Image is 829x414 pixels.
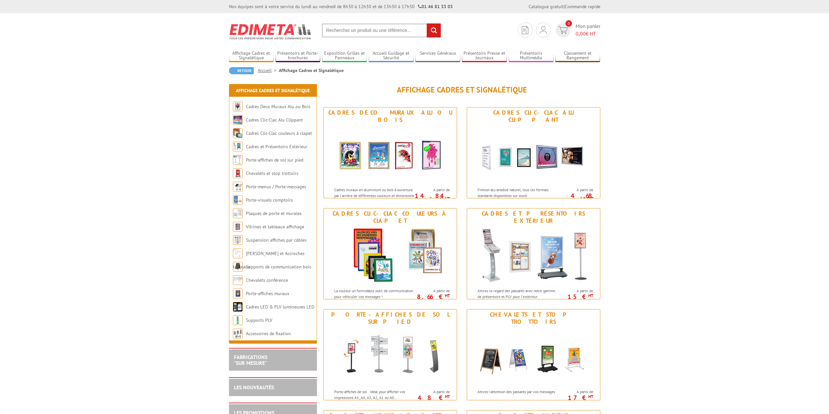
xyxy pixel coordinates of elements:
a: Cadres et Présentoirs Extérieur [246,144,307,150]
p: 4.68 € [557,194,593,202]
div: Cadres Clic-Clac Alu Clippant [469,109,598,123]
img: Porte-visuels comptoirs [233,195,243,205]
img: Cadres LED & PLV lumineuses LED [233,302,243,312]
img: Chevalets et stop trottoirs [473,327,594,386]
sup: HT [588,394,593,399]
a: Cadres Clic-Clac couleurs à clapet Cadres Clic-Clac couleurs à clapet La couleur un formidable ou... [323,208,457,299]
p: Attirez le regard des passants avec notre gamme de présentoirs et PLV pour l'extérieur [478,288,558,299]
img: Cimaises et Accroches tableaux [233,249,243,258]
p: 8.66 € [413,295,450,299]
a: Services Généraux [415,50,460,61]
a: Accueil [258,67,279,73]
sup: HT [445,394,450,399]
a: Accueil Guidage et Sécurité [369,50,414,61]
a: Présentoirs et Porte-brochures [276,50,321,61]
img: Cadres Clic-Clac Alu Clippant [473,125,594,184]
div: | [529,3,600,10]
img: Cadres Clic-Clac couleurs à clapet [233,128,243,138]
img: devis rapide [522,26,528,34]
a: Porte-affiches de sol sur pied Porte-affiches de sol sur pied Porte-affiches de sol : Idéal pour ... [323,309,457,400]
p: Porte-affiches de sol : Idéal pour afficher vos impressions A5, A4, A3, A2, A1 ou A0... [334,389,415,400]
img: Cadres et Présentoirs Extérieur [233,142,243,151]
img: Cadres et Présentoirs Extérieur [473,226,594,285]
input: Rechercher un produit ou une référence... [322,23,441,37]
a: Cadres Clic-Clac couleurs à clapet [246,130,312,136]
a: devis rapide 0 Mon panier 0,00€ HT [554,22,600,37]
img: Suspension affiches par câbles [233,235,243,245]
span: 0,00 [576,30,586,37]
p: 15 € [557,295,593,299]
img: Supports PLV [233,315,243,325]
span: A partir de [560,288,593,293]
img: Cadres Deco Muraux Alu ou Bois [330,125,450,184]
a: Chevalets conférence [246,277,288,283]
span: A partir de [560,187,593,193]
a: Cadres et Présentoirs Extérieur Cadres et Présentoirs Extérieur Attirez le regard des passants av... [467,208,600,299]
div: Cadres Clic-Clac couleurs à clapet [325,210,455,224]
p: Finition alu anodisé naturel, tous les formats standards disponibles sur stock. [478,187,558,198]
h1: Affichage Cadres et Signalétique [323,86,600,94]
strong: 01 46 81 33 03 [418,4,453,9]
a: Présentoirs Presse et Journaux [462,50,507,61]
p: 17 € [557,396,593,400]
div: Chevalets et stop trottoirs [469,311,598,325]
a: Présentoirs Multimédia [509,50,554,61]
a: Porte-menus / Porte-messages [246,184,306,190]
span: A partir de [417,389,450,394]
span: A partir de [417,288,450,293]
a: Catalogue gratuit [529,4,564,9]
div: Nos équipes sont à votre service du lundi au vendredi de 8h30 à 12h30 et de 13h30 à 17h30 [229,3,453,10]
a: Supports de communication bois [246,264,311,270]
p: 48 € [413,396,450,400]
a: [PERSON_NAME] et Accroches tableaux [233,250,305,270]
a: Commande rapide [565,4,600,9]
span: A partir de [560,389,593,394]
span: 0 [565,20,572,27]
span: € HT [576,30,600,37]
a: Plaques de porte et murales [246,210,302,216]
img: Porte-affiches de sol sur pied [233,155,243,165]
a: Chevalets et stop trottoirs Chevalets et stop trottoirs Attirez l’attention des passants par vos ... [467,309,600,400]
p: Attirez l’attention des passants par vos messages [478,389,558,394]
sup: HT [445,196,450,201]
img: Porte-affiches muraux [233,289,243,298]
div: Porte-affiches de sol sur pied [325,311,455,325]
a: Suspension affiches par câbles [246,237,307,243]
span: A partir de [417,187,450,193]
a: LES NOUVEAUTÉS [234,384,274,391]
div: Cadres et Présentoirs Extérieur [469,210,598,224]
img: devis rapide [540,26,547,34]
a: Accessoires de fixation [246,331,291,336]
p: La couleur un formidable outil de communication pour véhiculer vos messages ! [334,288,415,299]
a: Supports PLV [246,317,272,323]
a: Cadres Deco Muraux Alu ou Bois Cadres Deco Muraux Alu ou Bois Cadres muraux en aluminium ou bois ... [323,107,457,198]
a: Affichage Cadres et Signalétique [229,50,274,61]
a: Chevalets et stop trottoirs [246,170,298,176]
a: Cadres Clic-Clac Alu Clippant [246,117,303,123]
a: Porte-affiches muraux [246,291,289,296]
a: Exposition Grilles et Panneaux [322,50,367,61]
a: Cadres Deco Muraux Alu ou Bois [246,104,310,109]
a: Classement et Rangement [555,50,600,61]
a: Cadres LED & PLV lumineuses LED [246,304,314,310]
p: Cadres muraux en aluminium ou bois à ouverture par l'arrière de différentes couleurs et dimension... [334,187,415,209]
p: 14.84 € [413,194,450,202]
a: Cadres Clic-Clac Alu Clippant Cadres Clic-Clac Alu Clippant Finition alu anodisé naturel, tous le... [467,107,600,198]
sup: HT [445,293,450,298]
img: Plaques de porte et murales [233,208,243,218]
img: Porte-affiches de sol sur pied [330,327,450,386]
input: rechercher [427,23,441,37]
span: Mon panier [576,22,600,37]
a: Retour [229,67,254,74]
img: Cadres Clic-Clac Alu Clippant [233,115,243,125]
a: Porte-affiches de sol sur pied [246,157,303,163]
img: Chevalets et stop trottoirs [233,168,243,178]
img: Porte-menus / Porte-messages [233,182,243,192]
div: Cadres Deco Muraux Alu ou Bois [325,109,455,123]
img: Cadres Deco Muraux Alu ou Bois [233,102,243,111]
sup: HT [588,196,593,201]
img: Cadres Clic-Clac couleurs à clapet [330,226,450,285]
a: FABRICATIONS"Sur Mesure" [234,354,267,366]
a: Porte-visuels comptoirs [246,197,293,203]
a: Affichage Cadres et Signalétique [236,88,310,93]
